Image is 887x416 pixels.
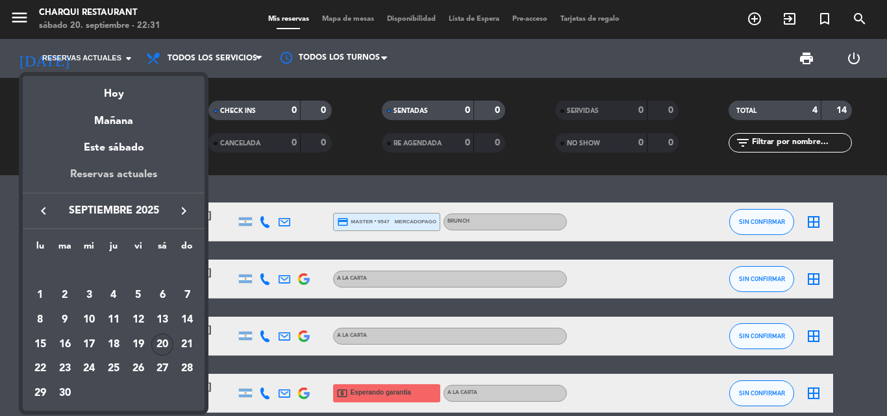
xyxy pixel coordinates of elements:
[126,239,151,259] th: viernes
[28,259,199,284] td: SEP.
[77,357,101,382] td: 24 de septiembre de 2025
[77,284,101,308] td: 3 de septiembre de 2025
[151,357,175,382] td: 27 de septiembre de 2025
[127,358,149,380] div: 26
[151,308,175,332] td: 13 de septiembre de 2025
[23,103,205,130] div: Mañana
[28,332,53,357] td: 15 de septiembre de 2025
[151,334,173,356] div: 20
[29,309,51,331] div: 8
[54,382,76,404] div: 30
[78,309,100,331] div: 10
[103,334,125,356] div: 18
[29,284,51,306] div: 1
[28,381,53,406] td: 29 de septiembre de 2025
[101,239,126,259] th: jueves
[54,358,76,380] div: 23
[78,284,100,306] div: 3
[103,284,125,306] div: 4
[28,308,53,332] td: 8 de septiembre de 2025
[103,309,125,331] div: 11
[54,309,76,331] div: 9
[151,309,173,331] div: 13
[55,202,172,219] span: septiembre 2025
[151,284,175,308] td: 6 de septiembre de 2025
[127,309,149,331] div: 12
[175,332,199,357] td: 21 de septiembre de 2025
[176,203,192,219] i: keyboard_arrow_right
[53,284,77,308] td: 2 de septiembre de 2025
[53,332,77,357] td: 16 de septiembre de 2025
[77,239,101,259] th: miércoles
[53,239,77,259] th: martes
[175,308,199,332] td: 14 de septiembre de 2025
[175,284,199,308] td: 7 de septiembre de 2025
[54,284,76,306] div: 2
[151,284,173,306] div: 6
[175,357,199,382] td: 28 de septiembre de 2025
[23,76,205,103] div: Hoy
[29,382,51,404] div: 29
[28,239,53,259] th: lunes
[127,284,149,306] div: 5
[28,284,53,308] td: 1 de septiembre de 2025
[176,358,198,380] div: 28
[176,309,198,331] div: 14
[127,334,149,356] div: 19
[78,334,100,356] div: 17
[54,334,76,356] div: 16
[126,332,151,357] td: 19 de septiembre de 2025
[151,358,173,380] div: 27
[172,202,195,219] button: keyboard_arrow_right
[101,308,126,332] td: 11 de septiembre de 2025
[126,284,151,308] td: 5 de septiembre de 2025
[101,284,126,308] td: 4 de septiembre de 2025
[29,334,51,356] div: 15
[175,239,199,259] th: domingo
[151,332,175,357] td: 20 de septiembre de 2025
[53,308,77,332] td: 9 de septiembre de 2025
[53,357,77,382] td: 23 de septiembre de 2025
[151,239,175,259] th: sábado
[53,381,77,406] td: 30 de septiembre de 2025
[176,334,198,356] div: 21
[101,332,126,357] td: 18 de septiembre de 2025
[126,308,151,332] td: 12 de septiembre de 2025
[36,203,51,219] i: keyboard_arrow_left
[23,130,205,166] div: Este sábado
[77,332,101,357] td: 17 de septiembre de 2025
[29,358,51,380] div: 22
[103,358,125,380] div: 25
[101,357,126,382] td: 25 de septiembre de 2025
[77,308,101,332] td: 10 de septiembre de 2025
[28,357,53,382] td: 22 de septiembre de 2025
[78,358,100,380] div: 24
[176,284,198,306] div: 7
[126,357,151,382] td: 26 de septiembre de 2025
[23,166,205,193] div: Reservas actuales
[32,202,55,219] button: keyboard_arrow_left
